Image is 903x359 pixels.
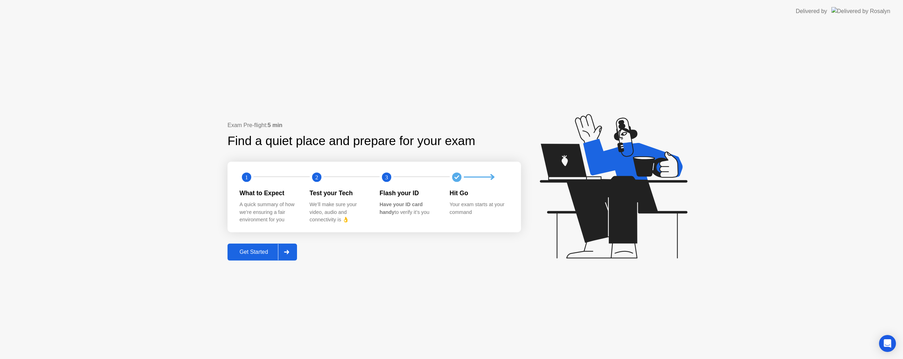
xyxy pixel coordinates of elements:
div: Exam Pre-flight: [228,121,521,130]
div: Test your Tech [310,189,369,198]
div: Open Intercom Messenger [879,335,896,352]
text: 1 [245,174,248,180]
div: Get Started [230,249,278,255]
b: Have your ID card handy [380,202,423,215]
img: Delivered by Rosalyn [831,7,890,15]
div: to verify it’s you [380,201,438,216]
div: Flash your ID [380,189,438,198]
div: Delivered by [796,7,827,16]
button: Get Started [228,244,297,261]
div: Hit Go [450,189,509,198]
div: Your exam starts at your command [450,201,509,216]
div: A quick summary of how we’re ensuring a fair environment for you [240,201,298,224]
text: 3 [385,174,388,180]
div: Find a quiet place and prepare for your exam [228,132,476,150]
div: What to Expect [240,189,298,198]
div: We’ll make sure your video, audio and connectivity is 👌 [310,201,369,224]
text: 2 [315,174,318,180]
b: 5 min [268,122,283,128]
